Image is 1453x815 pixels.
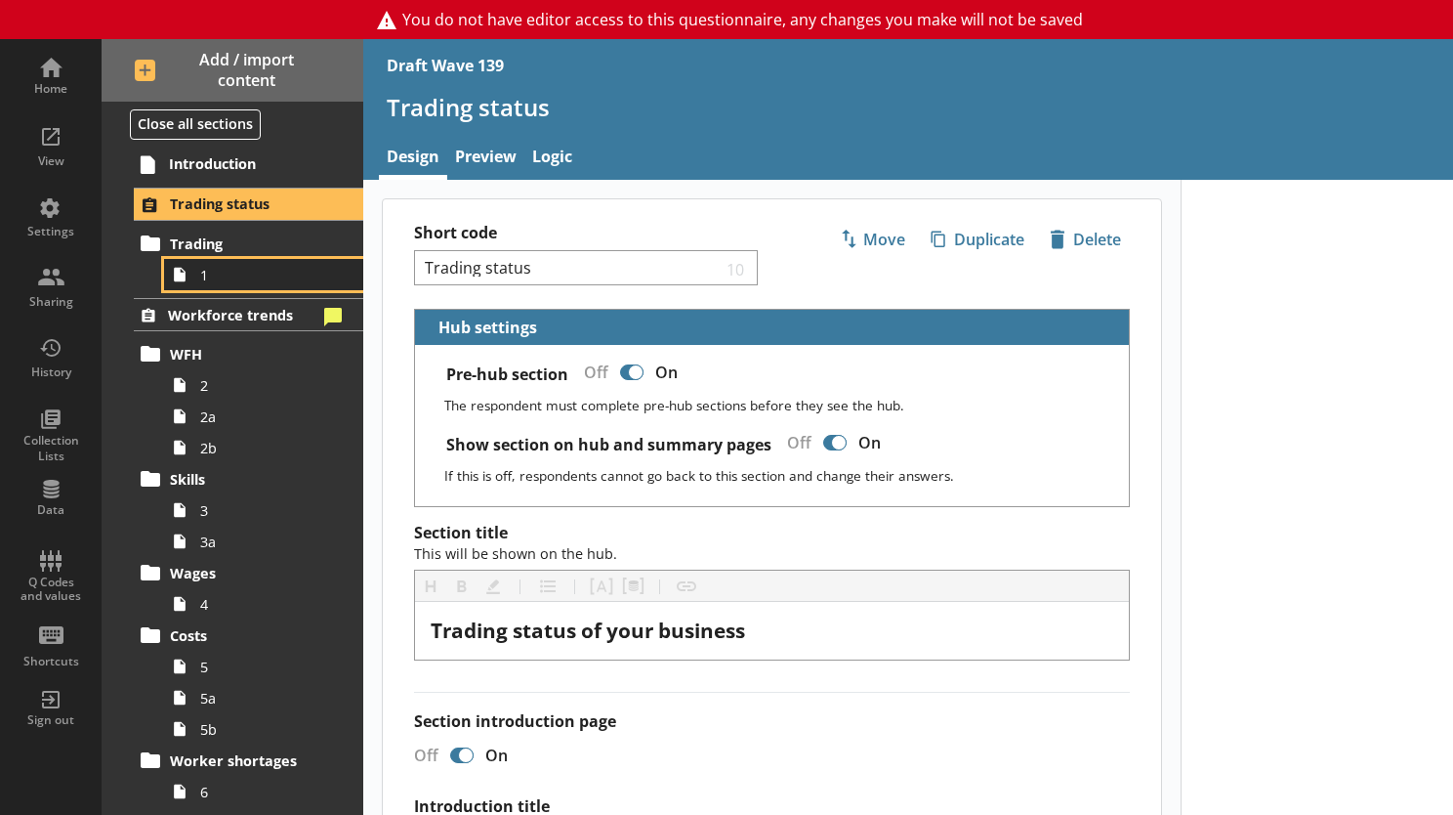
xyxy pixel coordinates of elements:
div: On [851,426,896,460]
a: Wages [134,557,363,588]
a: Trading status [134,188,363,221]
button: Move [831,223,914,256]
span: 5b [200,720,339,739]
a: 4 [164,588,363,620]
a: Logic [524,138,580,180]
div: History [17,365,85,380]
a: 5a [164,682,363,713]
label: Short code [414,223,771,243]
div: Q Codes and values [17,576,85,604]
a: Preview [447,138,524,180]
span: Skills [170,470,331,489]
span: Add / import content [135,50,331,91]
span: Trading status [170,194,331,213]
div: Off [771,426,819,460]
button: Delete [1041,223,1130,256]
span: Move [832,224,913,255]
a: 6 [164,776,363,807]
a: 2b [164,432,363,463]
div: Sharing [17,294,85,310]
a: WFH [134,338,363,369]
span: This will be shown on the hub. [414,544,617,563]
label: Show section on hub and summary pages [446,435,771,455]
span: 6 [200,783,339,801]
a: 2a [164,401,363,432]
a: 3 [164,494,363,526]
span: Trading status of your business [431,617,745,644]
li: Worker shortages6 [143,745,363,807]
div: Off [568,356,616,390]
div: Draft Wave 139 [387,55,504,76]
span: Costs [170,626,331,645]
a: 5 [164,651,363,682]
a: 3a [164,526,363,557]
span: 10 [723,259,750,278]
div: Data [17,502,85,518]
span: Wages [170,564,331,582]
span: Trading [170,235,331,253]
div: On [647,356,693,390]
a: Skills [134,463,363,494]
span: WFH [170,345,331,364]
div: Home [17,81,85,97]
a: 1 [164,259,363,290]
div: View [17,153,85,169]
li: Trading statusTrading1 [102,188,363,290]
span: Section title [414,522,617,564]
span: 5a [200,689,339,708]
div: Shortcuts [17,654,85,669]
div: On [477,745,523,766]
button: Hub settings [423,310,541,344]
li: Wages4 [143,557,363,620]
a: 5b [164,713,363,745]
span: 5 [200,658,339,676]
button: Add / import content [102,39,363,102]
div: Collection Lists [17,433,85,463]
button: Duplicate [922,223,1033,256]
a: Workforce trends [134,298,363,331]
span: 4 [200,595,339,614]
div: Sign out [17,712,85,728]
span: Worker shortages [170,751,331,770]
label: Section introduction page [414,711,1130,732]
label: Pre-hub section [446,365,568,385]
div: Off [398,745,446,766]
span: Duplicate [923,224,1032,255]
div: Settings [17,224,85,239]
h1: Trading status [387,92,1430,122]
a: Trading [134,228,363,259]
li: Trading1 [143,228,363,290]
span: 2 [200,376,339,395]
a: 2 [164,369,363,401]
p: The respondent must complete pre-hub sections before they see the hub. [444,396,1113,414]
div: [object Object] [431,618,1113,644]
span: Delete [1042,224,1129,255]
span: 3a [200,533,339,551]
span: 2b [200,439,339,457]
p: If this is off, respondents cannot go back to this section and change their answers. [444,466,1113,485]
span: Workforce trends [168,306,317,324]
li: WFH22a2b [143,338,363,463]
a: Design [379,138,447,180]
button: Close all sections [130,109,261,140]
li: Costs55a5b [143,620,363,745]
span: Introduction [169,154,331,173]
li: Skills33a [143,463,363,557]
span: 1 [200,266,339,284]
a: Introduction [133,149,363,180]
a: Worker shortages [134,745,363,776]
span: 2a [200,407,339,426]
a: Costs [134,620,363,651]
span: 3 [200,501,339,520]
